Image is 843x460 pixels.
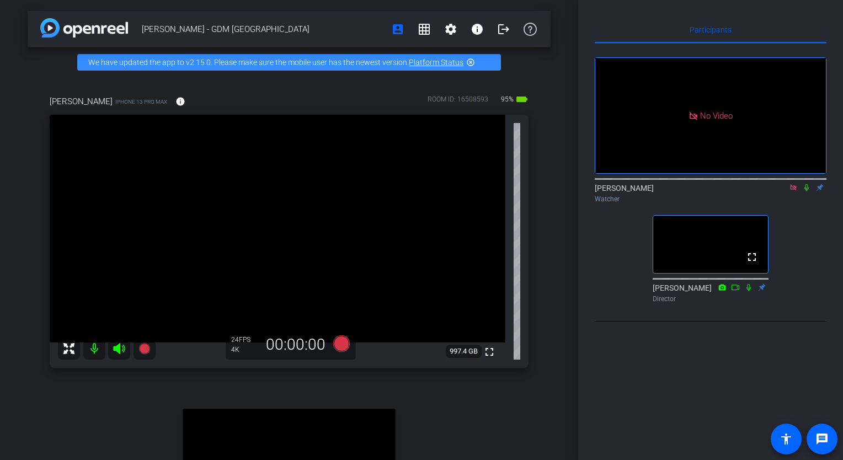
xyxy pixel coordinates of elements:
[653,294,769,304] div: Director
[391,23,404,36] mat-icon: account_box
[780,432,793,446] mat-icon: accessibility
[471,23,484,36] mat-icon: info
[115,98,167,106] span: iPhone 13 Pro Max
[444,23,457,36] mat-icon: settings
[446,345,482,358] span: 997.4 GB
[40,18,128,38] img: app-logo
[466,58,475,67] mat-icon: highlight_off
[418,23,431,36] mat-icon: grid_on
[700,110,733,120] span: No Video
[690,26,732,34] span: Participants
[142,18,385,40] span: [PERSON_NAME] - GDM [GEOGRAPHIC_DATA]
[77,54,501,71] div: We have updated the app to v2.15.0. Please make sure the mobile user has the newest version.
[653,282,769,304] div: [PERSON_NAME]
[499,90,515,108] span: 95%
[50,95,113,108] span: [PERSON_NAME]
[409,58,463,67] a: Platform Status
[595,183,826,204] div: [PERSON_NAME]
[483,345,496,359] mat-icon: fullscreen
[745,250,759,264] mat-icon: fullscreen
[231,345,259,354] div: 4K
[259,335,333,354] div: 00:00:00
[515,93,529,106] mat-icon: battery_std
[595,194,826,204] div: Watcher
[428,94,488,110] div: ROOM ID: 16508593
[175,97,185,106] mat-icon: info
[497,23,510,36] mat-icon: logout
[815,432,829,446] mat-icon: message
[239,336,250,344] span: FPS
[231,335,259,344] div: 24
